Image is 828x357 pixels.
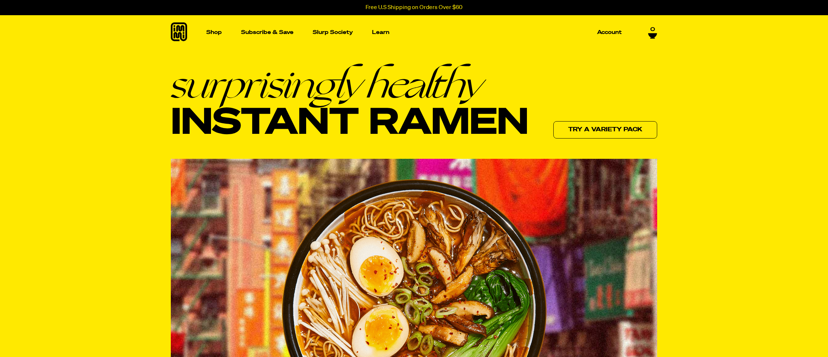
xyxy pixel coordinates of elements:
p: Learn [372,30,389,35]
nav: Main navigation [203,15,625,50]
em: surprisingly healthy [171,64,528,104]
a: 0 [648,24,657,37]
a: Learn [369,15,392,50]
p: Account [597,30,622,35]
h1: Instant Ramen [171,64,528,144]
a: Subscribe & Save [238,27,296,38]
a: Account [594,27,625,38]
a: Try a variety pack [553,121,657,139]
p: Shop [206,30,222,35]
p: Subscribe & Save [241,30,293,35]
a: Shop [203,15,225,50]
a: Slurp Society [310,27,356,38]
p: Slurp Society [313,30,353,35]
span: 0 [650,24,655,31]
p: Free U.S Shipping on Orders Over $60 [366,4,462,11]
